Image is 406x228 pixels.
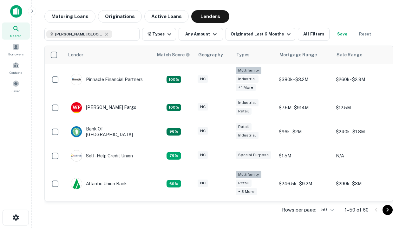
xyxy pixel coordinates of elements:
button: Originated Last 6 Months [226,28,295,41]
button: Maturing Loans [44,10,95,23]
div: Types [236,51,250,59]
button: Active Loans [144,10,189,23]
div: Multifamily [236,171,261,178]
a: Contacts [2,59,30,76]
span: Search [10,33,22,38]
div: Geography [198,51,223,59]
p: Rows per page: [282,206,316,214]
img: picture [71,178,82,189]
div: NC [198,180,208,187]
div: NC [198,75,208,83]
div: Retail [236,108,252,115]
div: NC [198,127,208,135]
td: $12.5M [333,96,390,120]
div: [PERSON_NAME] Fargo [71,102,136,113]
div: Matching Properties: 15, hasApolloMatch: undefined [167,104,181,111]
div: Matching Properties: 14, hasApolloMatch: undefined [167,128,181,136]
a: Borrowers [2,41,30,58]
img: picture [71,102,82,113]
p: 1–50 of 60 [345,206,369,214]
th: Types [232,46,276,64]
th: Capitalize uses an advanced AI algorithm to match your search with the best lender. The match sco... [153,46,194,64]
button: 12 Types [142,28,176,41]
a: Search [2,22,30,40]
div: Sale Range [337,51,362,59]
button: Reset [355,28,375,41]
div: Matching Properties: 26, hasApolloMatch: undefined [167,76,181,83]
th: Lender [64,46,153,64]
div: Bank Of [GEOGRAPHIC_DATA] [71,126,147,137]
td: $7.5M - $914M [276,96,333,120]
th: Mortgage Range [276,46,333,64]
th: Sale Range [333,46,390,64]
span: Contacts [10,70,22,75]
div: 50 [319,205,335,214]
button: Go to next page [383,205,393,215]
div: Atlantic Union Bank [71,178,127,189]
td: $290k - $3M [333,168,390,200]
button: Lenders [191,10,229,23]
div: Mortgage Range [279,51,317,59]
div: Multifamily [236,67,261,74]
div: Retail [236,180,252,187]
div: Self-help Credit Union [71,150,133,161]
button: Any Amount [179,28,223,41]
span: [PERSON_NAME][GEOGRAPHIC_DATA], [GEOGRAPHIC_DATA] [55,31,103,37]
td: $260k - $2.9M [333,64,390,96]
div: Matching Properties: 11, hasApolloMatch: undefined [167,152,181,160]
div: NC [198,151,208,159]
td: $1.5M [276,144,333,168]
img: picture [71,74,82,85]
td: $380k - $3.2M [276,64,333,96]
button: Originations [98,10,142,23]
button: All Filters [298,28,330,41]
button: Save your search to get updates of matches that match your search criteria. [332,28,352,41]
div: Industrial [236,132,259,139]
td: $246.5k - $9.2M [276,168,333,200]
div: Special Purpose [236,151,271,159]
td: $96k - $2M [276,120,333,144]
td: N/A [333,144,390,168]
h6: Match Score [157,51,189,58]
div: Capitalize uses an advanced AI algorithm to match your search with the best lender. The match sco... [157,51,190,58]
div: NC [198,103,208,111]
a: Saved [2,78,30,95]
td: $240k - $1.8M [333,120,390,144]
div: Matching Properties: 10, hasApolloMatch: undefined [167,180,181,187]
div: + 3 more [236,188,257,195]
div: Industrial [236,99,259,106]
div: + 1 more [236,84,256,91]
div: Originated Last 6 Months [231,30,292,38]
div: Industrial [236,75,259,83]
div: Lender [68,51,83,59]
th: Geography [194,46,232,64]
iframe: Chat Widget [374,177,406,208]
img: picture [71,150,82,161]
span: Saved [11,88,21,93]
img: capitalize-icon.png [10,5,22,18]
div: Pinnacle Financial Partners [71,74,143,85]
img: picture [71,126,82,137]
div: Retail [236,123,252,130]
span: Borrowers [8,52,23,57]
